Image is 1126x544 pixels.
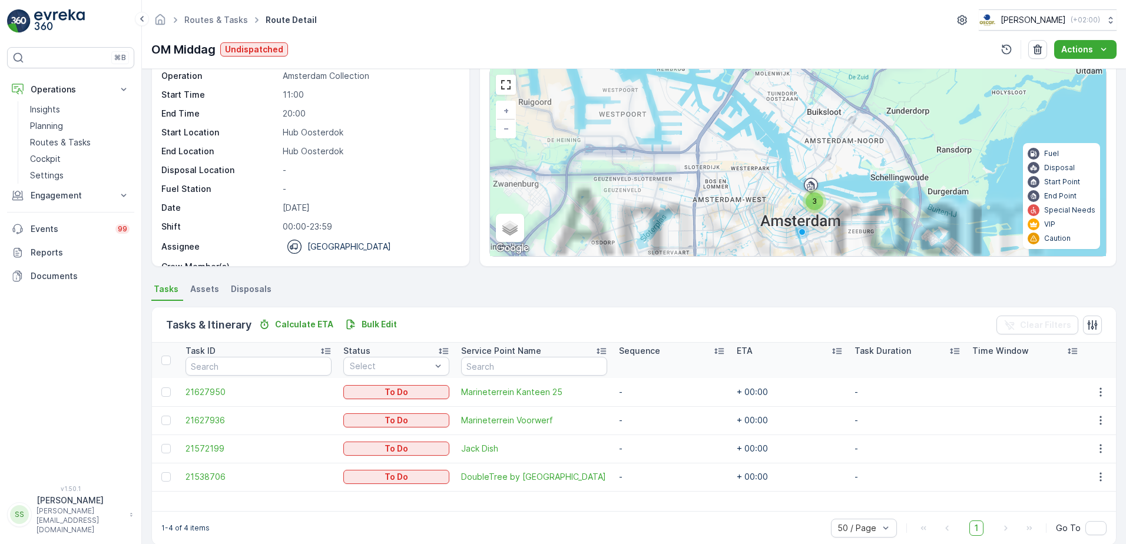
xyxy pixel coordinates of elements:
span: Go To [1056,522,1081,534]
a: 21572199 [186,443,332,455]
div: 3 [803,190,826,213]
p: - [283,261,457,273]
p: Shift [161,221,278,233]
a: Zoom In [497,102,515,120]
td: + 00:00 [731,406,849,434]
p: Task ID [186,345,216,357]
p: 11:00 [283,89,457,101]
p: End Time [161,108,278,120]
div: Toggle Row Selected [161,387,171,397]
div: Toggle Row Selected [161,472,171,482]
span: DoubleTree by [GEOGRAPHIC_DATA] [461,471,607,483]
a: 21627936 [186,414,332,426]
button: Bulk Edit [340,317,402,331]
p: Disposal [1044,163,1075,173]
button: To Do [343,385,449,399]
a: Homepage [154,18,167,28]
p: Date [161,202,278,214]
p: [PERSON_NAME] [37,495,124,506]
p: Cockpit [30,153,61,165]
button: To Do [343,413,449,427]
p: Special Needs [1044,205,1095,215]
p: Assignee [161,241,200,253]
button: SS[PERSON_NAME][PERSON_NAME][EMAIL_ADDRESS][DOMAIN_NAME] [7,495,134,535]
a: Settings [25,167,134,184]
button: To Do [343,470,449,484]
span: v 1.50.1 [7,485,134,492]
a: Reports [7,241,134,264]
a: Events99 [7,217,134,241]
a: Insights [25,101,134,118]
td: - [849,378,966,406]
p: Events [31,223,108,235]
a: Zoom Out [497,120,515,137]
a: Documents [7,264,134,288]
button: Operations [7,78,134,101]
button: Clear Filters [996,316,1078,334]
p: 1-4 of 4 items [161,523,210,533]
button: Calculate ETA [254,317,338,331]
img: logo_light-DOdMpM7g.png [34,9,85,33]
p: Insights [30,104,60,115]
span: − [504,123,509,133]
span: Assets [190,283,219,295]
button: [PERSON_NAME](+02:00) [979,9,1117,31]
span: Disposals [231,283,271,295]
p: [GEOGRAPHIC_DATA] [307,241,391,253]
button: Actions [1054,40,1117,59]
img: Google [493,241,532,256]
p: Start Time [161,89,278,101]
button: Undispatched [220,42,288,57]
p: Operation [161,70,278,82]
div: Toggle Row Selected [161,444,171,453]
div: Toggle Row Selected [161,416,171,425]
button: To Do [343,442,449,456]
img: basis-logo_rgb2x.png [979,14,996,26]
p: 00:00-23:59 [283,221,457,233]
p: VIP [1044,220,1055,229]
a: Marineterrein Kanteen 25 [461,386,607,398]
td: + 00:00 [731,434,849,463]
div: 0 [490,69,1106,256]
p: 20:00 [283,108,457,120]
p: [PERSON_NAME][EMAIL_ADDRESS][DOMAIN_NAME] [37,506,124,535]
p: Fuel [1044,149,1059,158]
p: Start Point [1044,177,1080,187]
p: ETA [737,345,753,357]
td: - [849,406,966,434]
span: Marineterrein Voorwerf [461,414,607,426]
p: Engagement [31,190,111,201]
p: Task Duration [855,345,911,357]
p: Hub Oosterdok [283,145,457,157]
p: - [283,164,457,176]
p: Bulk Edit [362,319,397,330]
div: SS [10,505,29,524]
a: Layers [497,215,523,241]
span: Tasks [154,283,178,295]
p: Operations [31,84,111,95]
a: 21538706 [186,471,332,483]
img: logo [7,9,31,33]
p: ⌘B [114,53,126,62]
td: + 00:00 [731,378,849,406]
a: DoubleTree by Hilton Hotel Amsterdam Centraal Station [461,471,607,483]
td: - [849,434,966,463]
input: Search [461,357,607,376]
p: - [283,183,457,195]
p: End Location [161,145,278,157]
p: Disposal Location [161,164,278,176]
span: + [504,105,509,115]
td: - [613,406,731,434]
p: Caution [1044,234,1071,243]
p: Documents [31,270,130,282]
p: Tasks & Itinerary [166,317,251,333]
a: 21627950 [186,386,332,398]
td: - [849,463,966,491]
p: To Do [385,443,408,455]
a: Cockpit [25,151,134,167]
p: Crew Member(s) [161,261,278,273]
